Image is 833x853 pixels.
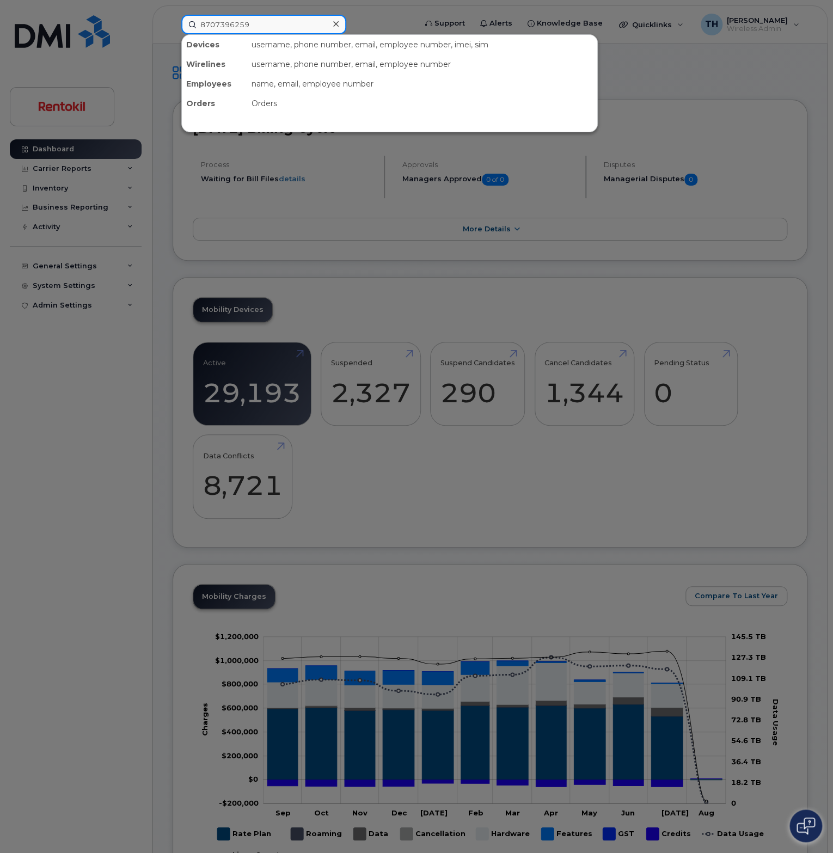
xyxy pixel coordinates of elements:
[182,54,247,74] div: Wirelines
[247,74,597,94] div: name, email, employee number
[182,74,247,94] div: Employees
[247,35,597,54] div: username, phone number, email, employee number, imei, sim
[182,94,247,113] div: Orders
[182,35,247,54] div: Devices
[797,817,815,834] img: Open chat
[247,54,597,74] div: username, phone number, email, employee number
[247,94,597,113] div: Orders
